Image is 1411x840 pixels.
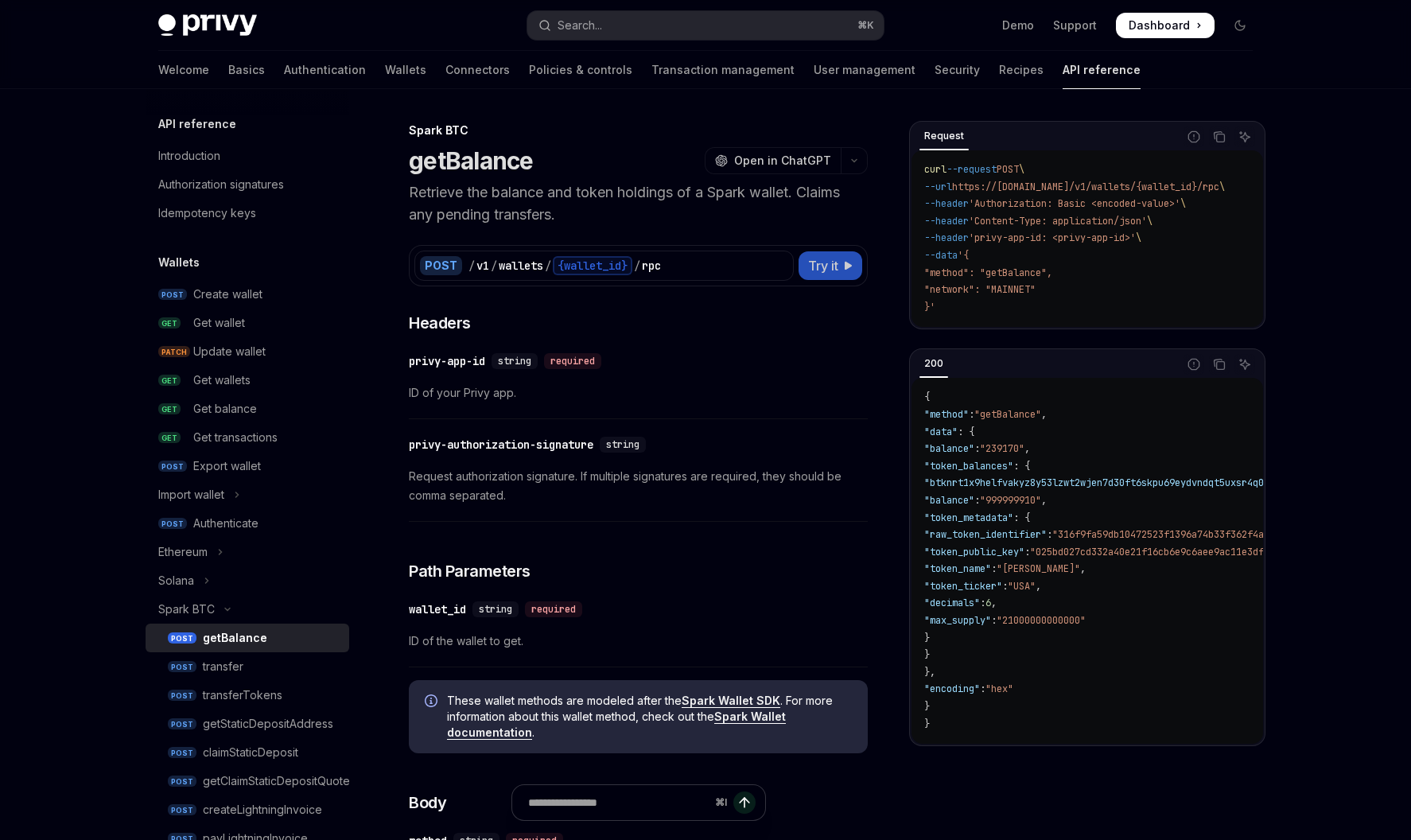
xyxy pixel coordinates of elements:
[814,51,915,89] a: User management
[409,353,485,369] div: privy-app-id
[958,249,969,262] span: '{
[409,560,531,582] span: Path Parameters
[958,426,974,438] span: : {
[499,258,543,274] div: wallets
[1116,13,1215,38] a: Dashboard
[924,163,946,176] span: curl
[146,170,349,199] a: Authorization signatures
[1030,546,1409,558] span: "025bd027cd332a40e21f16cb6e9c6aee9ac11e3dff9508081b64fa8b27658b18b6"
[1209,354,1230,375] button: Copy the contents from the code block
[997,163,1019,176] span: POST
[1234,354,1255,375] button: Ask AI
[924,648,930,661] span: }
[158,14,257,37] img: dark logo
[924,597,980,609] span: "decimals"
[924,632,930,644] span: }
[409,383,868,402] span: ID of your Privy app.
[1129,17,1190,33] span: Dashboard
[1147,215,1153,227] span: \
[193,399,257,418] div: Get balance
[924,666,935,679] span: },
[193,342,266,361] div: Update wallet
[409,181,868,226] p: Retrieve the balance and token holdings of a Spark wallet. Claims any pending transfers.
[924,391,930,403] span: {
[734,153,831,169] span: Open in ChatGPT
[146,538,349,566] button: Toggle Ethereum section
[974,442,980,455] span: :
[1047,528,1052,541] span: :
[1019,163,1024,176] span: \
[999,51,1044,89] a: Recipes
[146,509,349,538] a: POSTAuthenticate
[203,628,267,647] div: getBalance
[935,51,980,89] a: Security
[924,511,1013,524] span: "token_metadata"
[158,571,194,590] div: Solana
[924,266,1052,279] span: "method": "getBalance",
[158,375,181,387] span: GET
[146,395,349,423] a: GETGet balance
[651,51,795,89] a: Transaction management
[193,371,251,390] div: Get wallets
[409,601,466,617] div: wallet_id
[445,51,510,89] a: Connectors
[193,457,261,476] div: Export wallet
[991,562,997,575] span: :
[158,432,181,444] span: GET
[146,595,349,624] button: Toggle Spark BTC section
[924,181,952,193] span: --url
[468,258,475,274] div: /
[924,408,969,421] span: "method"
[924,614,991,627] span: "max_supply"
[1180,197,1186,210] span: \
[969,408,974,421] span: :
[991,597,997,609] span: ,
[980,494,1041,507] span: "999999910"
[228,51,265,89] a: Basics
[528,785,709,820] input: Ask a question...
[146,366,349,395] a: GETGet wallets
[1041,408,1047,421] span: ,
[158,403,181,415] span: GET
[420,256,462,275] div: POST
[924,700,930,713] span: }
[924,301,935,313] span: }'
[969,215,1147,227] span: 'Content-Type: application/json'
[924,426,958,438] span: "data"
[158,542,208,562] div: Ethereum
[158,253,200,272] h5: Wallets
[168,747,196,759] span: POST
[158,146,220,165] div: Introduction
[1219,181,1225,193] span: \
[146,624,349,652] a: POSTgetBalance
[193,428,278,447] div: Get transactions
[1136,231,1141,244] span: \
[479,603,512,616] span: string
[924,460,1013,472] span: "token_balances"
[193,285,262,304] div: Create wallet
[203,743,298,762] div: claimStaticDeposit
[682,694,780,708] a: Spark Wallet SDK
[1184,126,1204,147] button: Report incorrect code
[985,682,1013,695] span: "hex"
[409,146,534,175] h1: getBalance
[146,337,349,366] a: PATCHUpdate wallet
[168,632,196,644] span: POST
[924,476,1297,489] span: "btknrt1x9helfvakyz8y53lzwt2wjen7d30ft6skpu69eydvndqt5uxsr4q0zvugn"
[969,231,1136,244] span: 'privy-app-id: <privy-app-id>'
[924,546,1024,558] span: "token_public_key"
[924,215,969,227] span: --header
[284,51,366,89] a: Authentication
[146,795,349,824] a: POSTcreateLightningInvoice
[146,767,349,795] a: POSTgetClaimStaticDepositQuote
[158,485,224,504] div: Import wallet
[158,51,209,89] a: Welcome
[203,686,282,705] div: transferTokens
[924,580,1002,593] span: "token_ticker"
[924,231,969,244] span: --header
[158,115,236,134] h5: API reference
[558,16,602,35] div: Search...
[158,317,181,329] span: GET
[952,181,1219,193] span: https://[DOMAIN_NAME]/v1/wallets/{wallet_id}/rpc
[634,258,640,274] div: /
